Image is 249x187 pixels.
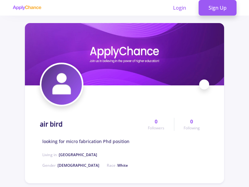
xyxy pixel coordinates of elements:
span: Living in : [42,152,97,157]
span: [DEMOGRAPHIC_DATA] [58,163,99,168]
span: [GEOGRAPHIC_DATA] [59,152,97,157]
span: Following [184,125,200,131]
span: Followers [148,125,164,131]
span: White [117,163,128,168]
span: Gender : [42,163,99,168]
span: looking for micro fabrication Phd position [42,138,129,145]
h1: air bird [40,120,63,128]
img: air birdavatar [41,64,82,105]
img: applychance logo text only [12,5,41,10]
a: 0Followers [139,118,174,131]
span: Race : [107,163,128,168]
a: 0Following [174,118,209,131]
span: 0 [190,118,193,125]
span: 0 [155,118,157,125]
img: air birdcover image [25,23,224,85]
